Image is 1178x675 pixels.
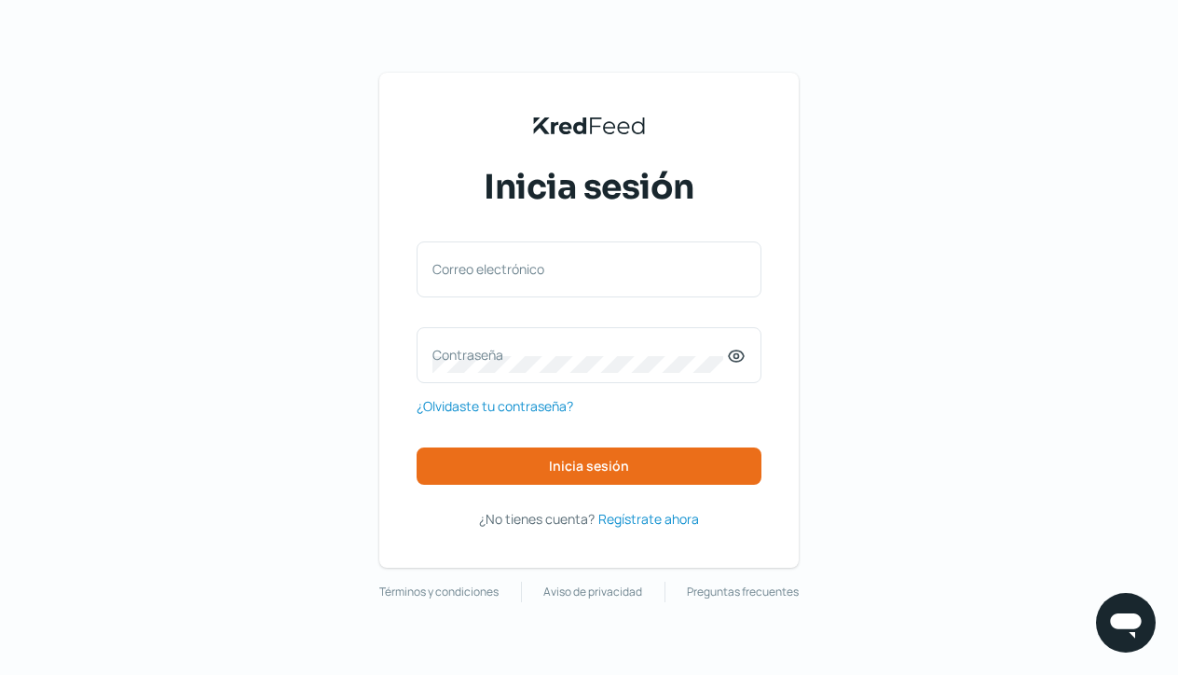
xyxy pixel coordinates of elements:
[687,582,799,602] a: Preguntas frecuentes
[1107,604,1144,641] img: chatIcon
[484,164,694,211] span: Inicia sesión
[598,507,699,530] a: Regístrate ahora
[379,582,499,602] a: Términos y condiciones
[432,346,727,364] label: Contraseña
[543,582,642,602] a: Aviso de privacidad
[479,510,595,528] span: ¿No tienes cuenta?
[549,460,629,473] span: Inicia sesión
[417,394,573,418] a: ¿Olvidaste tu contraseña?
[432,260,727,278] label: Correo electrónico
[417,448,761,485] button: Inicia sesión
